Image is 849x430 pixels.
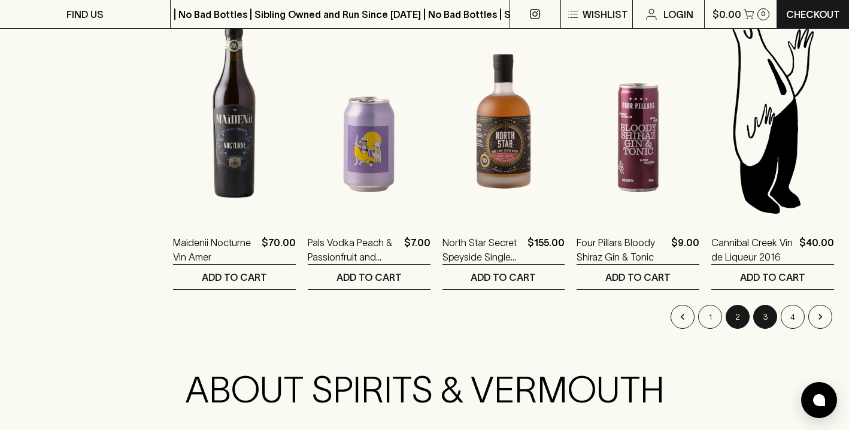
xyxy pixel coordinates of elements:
p: $155.00 [527,235,565,264]
button: Go to page 3 [753,305,777,329]
p: ADD TO CART [336,270,402,284]
p: Wishlist [583,7,628,22]
p: $9.00 [671,235,699,264]
button: Go to page 4 [781,305,805,329]
p: $7.00 [404,235,430,264]
p: $40.00 [799,235,834,264]
a: North Star Secret Speyside Single Malt Whisky [442,235,523,264]
p: Checkout [786,7,840,22]
a: Cannibal Creek Vin de Liqueur 2016 [711,235,795,264]
button: ADD TO CART [577,265,699,289]
button: ADD TO CART [711,265,834,289]
button: ADD TO CART [308,265,430,289]
p: $70.00 [262,235,296,264]
nav: pagination navigation [173,305,834,329]
img: North Star Secret Speyside Single Malt Whisky [442,8,565,217]
button: ADD TO CART [173,265,296,289]
img: Blackhearts & Sparrows Man [711,8,834,217]
button: ADD TO CART [442,265,565,289]
p: ADD TO CART [471,270,536,284]
img: Maidenii Nocturne Vin Amer [173,8,296,217]
button: Go to page 1 [698,305,722,329]
p: FIND US [66,7,104,22]
p: 0 [761,11,766,17]
p: Login [663,7,693,22]
img: Four Pillars Bloody Shiraz Gin & Tonic [577,8,699,217]
a: Four Pillars Bloody Shiraz Gin & Tonic [577,235,666,264]
p: $0.00 [712,7,741,22]
p: ADD TO CART [605,270,671,284]
p: ADD TO CART [740,270,805,284]
p: ADD TO CART [202,270,267,284]
img: bubble-icon [813,394,825,406]
img: Pals Vodka Peach & Passionfruit and Soda [308,8,430,217]
button: Go to previous page [671,305,695,329]
button: Go to next page [808,305,832,329]
a: Pals Vodka Peach & Passionfruit and Soda [308,235,399,264]
button: page 2 [726,305,750,329]
a: Maidenii Nocturne Vin Amer [173,235,257,264]
h2: ABOUT SPIRITS & VERMOUTH [128,368,722,411]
